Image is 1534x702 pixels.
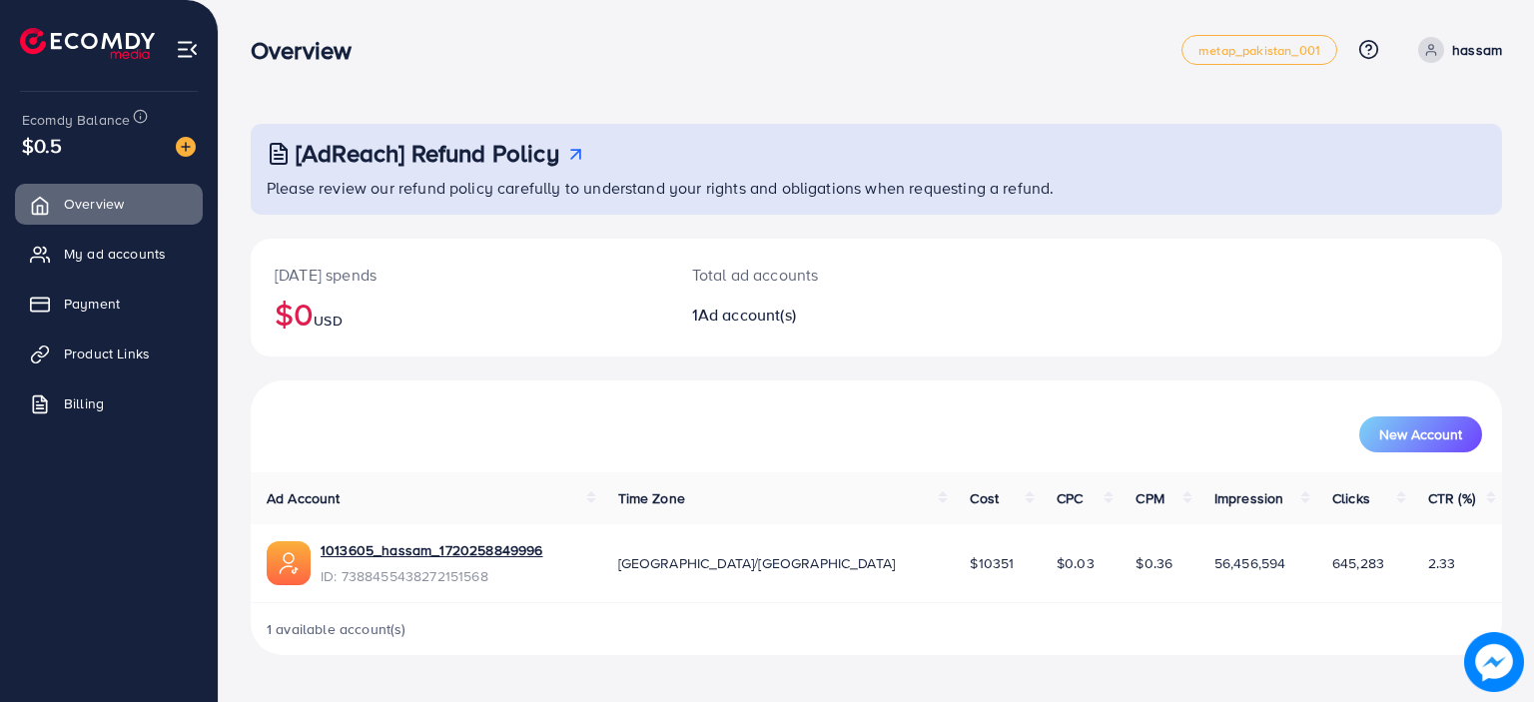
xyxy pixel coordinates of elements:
[15,334,203,373] a: Product Links
[296,139,559,168] h3: [AdReach] Refund Policy
[1452,38,1502,62] p: hassam
[64,344,150,363] span: Product Links
[267,541,311,585] img: ic-ads-acc.e4c84228.svg
[176,137,196,157] img: image
[15,284,203,324] a: Payment
[64,194,124,214] span: Overview
[64,294,120,314] span: Payment
[1410,37,1502,63] a: hassam
[698,304,796,326] span: Ad account(s)
[1198,44,1320,57] span: metap_pakistan_001
[1057,553,1095,573] span: $0.03
[1428,488,1475,508] span: CTR (%)
[1136,553,1172,573] span: $0.36
[314,311,342,331] span: USD
[20,28,155,59] img: logo
[1359,416,1482,452] button: New Account
[267,176,1490,200] p: Please review our refund policy carefully to understand your rights and obligations when requesti...
[15,383,203,423] a: Billing
[1332,488,1370,508] span: Clicks
[692,306,957,325] h2: 1
[1379,427,1462,441] span: New Account
[275,263,644,287] p: [DATE] spends
[267,619,406,639] span: 1 available account(s)
[1214,488,1284,508] span: Impression
[970,553,1014,573] span: $10351
[692,263,957,287] p: Total ad accounts
[15,184,203,224] a: Overview
[1428,553,1456,573] span: 2.33
[275,295,644,333] h2: $0
[22,110,130,130] span: Ecomdy Balance
[618,488,685,508] span: Time Zone
[64,393,104,413] span: Billing
[970,488,999,508] span: Cost
[1464,632,1524,692] img: image
[1332,553,1384,573] span: 645,283
[1181,35,1337,65] a: metap_pakistan_001
[251,36,368,65] h3: Overview
[267,488,341,508] span: Ad Account
[321,540,542,560] a: 1013605_hassam_1720258849996
[1214,553,1286,573] span: 56,456,594
[15,234,203,274] a: My ad accounts
[176,38,199,61] img: menu
[321,566,542,586] span: ID: 7388455438272151568
[22,131,63,160] span: $0.5
[64,244,166,264] span: My ad accounts
[1057,488,1083,508] span: CPC
[618,553,896,573] span: [GEOGRAPHIC_DATA]/[GEOGRAPHIC_DATA]
[1136,488,1163,508] span: CPM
